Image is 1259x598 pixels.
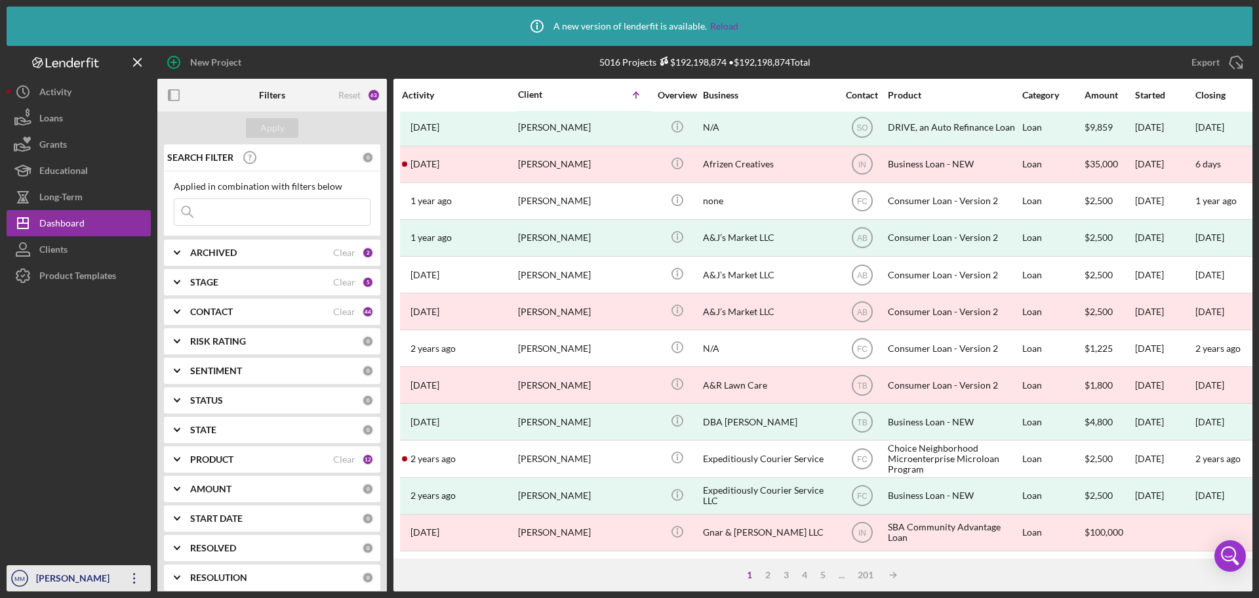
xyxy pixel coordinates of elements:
[362,483,374,495] div: 0
[1085,110,1134,145] div: $9,859
[1085,453,1113,464] span: $2,500
[703,368,834,402] div: A&R Lawn Care
[1214,540,1246,572] div: Open Intercom Messenger
[259,90,285,100] b: Filters
[518,515,649,550] div: [PERSON_NAME]
[1195,269,1224,280] time: [DATE]
[7,263,151,289] button: Product Templates
[759,570,777,580] div: 2
[1022,404,1083,439] div: Loan
[1195,417,1224,427] div: [DATE]
[33,565,118,595] div: [PERSON_NAME]
[39,210,85,240] div: Dashboard
[362,247,374,259] div: 2
[362,152,374,163] div: 0
[703,441,834,476] div: Expeditiously Courier Service
[402,90,517,100] div: Activity
[1022,221,1083,255] div: Loan
[857,492,868,501] text: FC
[190,454,233,465] b: PRODUCT
[518,221,649,255] div: [PERSON_NAME]
[1022,515,1083,550] div: Loan
[1022,184,1083,219] div: Loan
[39,105,63,135] div: Loans
[858,528,866,538] text: IN
[190,425,216,435] b: STATE
[888,368,1019,402] div: Consumer Loan - Version 2
[857,197,868,206] text: FC
[7,184,151,210] a: Long-Term
[14,575,25,582] text: MM
[1085,343,1113,354] span: $1,225
[362,513,374,524] div: 0
[888,515,1019,550] div: SBA Community Advantage Loan
[1195,379,1224,391] time: [DATE]
[856,234,867,243] text: AB
[888,331,1019,366] div: Consumer Loan - Version 2
[410,343,456,354] time: 2023-06-13 20:30
[333,454,355,465] div: Clear
[1195,158,1221,169] time: 6 days
[7,236,151,263] button: Clients
[521,10,738,43] div: A new version of lenderfit is available.
[703,515,834,550] div: Gnar & [PERSON_NAME] LLC
[39,79,71,108] div: Activity
[1135,552,1194,587] div: [DATE]
[832,570,851,580] div: ...
[703,184,834,219] div: none
[1085,404,1134,439] div: $4,800
[856,307,867,316] text: AB
[703,552,834,587] div: Gnar & [PERSON_NAME] LLC
[599,56,810,68] div: 5016 Projects • $192,198,874 Total
[362,365,374,377] div: 0
[410,196,452,206] time: 2024-05-01 15:25
[1022,90,1083,100] div: Category
[190,484,231,494] b: AMOUNT
[518,294,649,329] div: [PERSON_NAME]
[518,368,649,402] div: [PERSON_NAME]
[1022,368,1083,402] div: Loan
[888,404,1019,439] div: Business Loan - NEW
[703,294,834,329] div: A&J’s Market LLC
[1085,221,1134,255] div: $2,500
[888,221,1019,255] div: Consumer Loan - Version 2
[7,210,151,236] button: Dashboard
[518,331,649,366] div: [PERSON_NAME]
[157,49,254,75] button: New Project
[703,404,834,439] div: DBA [PERSON_NAME]
[362,424,374,436] div: 0
[39,263,116,292] div: Product Templates
[857,381,867,390] text: TB
[167,152,233,163] b: SEARCH FILTER
[703,331,834,366] div: N/A
[656,56,727,68] div: $192,198,874
[703,479,834,513] div: Expeditiously Courier Service LLC
[888,257,1019,292] div: Consumer Loan - Version 2
[333,307,355,317] div: Clear
[518,441,649,476] div: [PERSON_NAME]
[518,404,649,439] div: [PERSON_NAME]
[703,221,834,255] div: A&J’s Market LLC
[1135,257,1194,292] div: [DATE]
[1195,306,1224,317] time: [DATE]
[367,89,380,102] div: 63
[1135,368,1194,402] div: [DATE]
[1191,49,1220,75] div: Export
[7,565,151,591] button: MM[PERSON_NAME]
[518,479,649,513] div: [PERSON_NAME]
[518,147,649,182] div: [PERSON_NAME]
[39,184,83,213] div: Long-Term
[174,181,370,192] div: Applied in combination with filters below
[1135,110,1194,145] div: [DATE]
[858,160,866,169] text: IN
[1135,221,1194,255] div: [DATE]
[7,79,151,105] button: Activity
[362,335,374,347] div: 0
[39,236,68,266] div: Clients
[1195,195,1237,206] time: 1 year ago
[362,306,374,318] div: 44
[7,131,151,158] button: Grants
